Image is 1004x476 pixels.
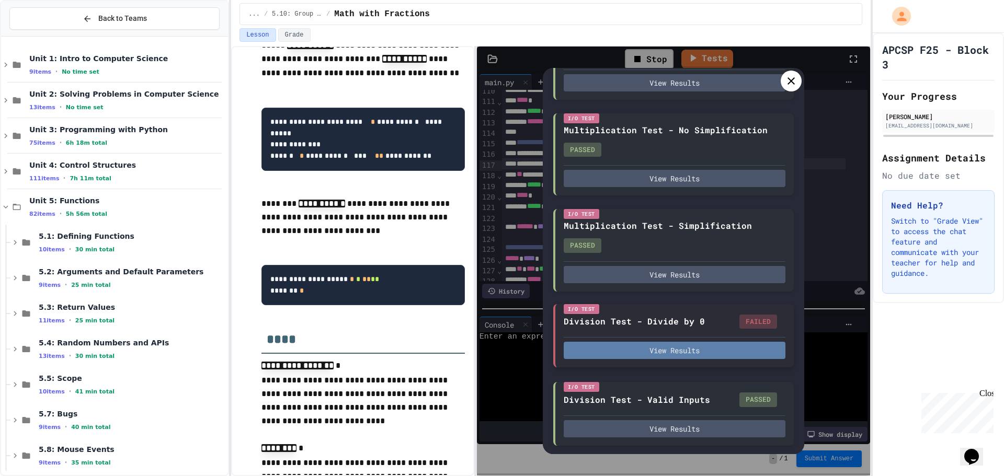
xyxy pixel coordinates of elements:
h3: Need Help? [891,199,986,212]
h1: APCSP F25 - Block 3 [882,42,995,72]
span: 40 min total [71,424,110,431]
span: Math with Fractions [334,8,429,20]
div: I/O Test [564,382,599,392]
span: • [69,316,71,324]
button: View Results [564,420,785,437]
span: 10 items [39,388,65,395]
span: 5.4: Random Numbers and APIs [39,338,226,347]
button: Back to Teams [9,7,220,30]
span: ... [248,10,260,18]
span: 25 min total [75,317,115,324]
span: 30 min total [75,353,115,359]
span: 5h 56m total [66,211,107,217]
div: PASSED [564,238,601,253]
span: 13 items [39,353,65,359]
span: 25 min total [71,282,110,288]
span: 5.3: Return Values [39,303,226,312]
span: Back to Teams [98,13,147,24]
span: • [69,352,71,360]
span: 11 items [39,317,65,324]
div: Division Test - Valid Inputs [564,393,710,406]
span: 5.7: Bugs [39,409,226,419]
span: 5.8: Mouse Events [39,445,226,454]
span: 111 items [29,175,59,182]
div: Chat with us now!Close [4,4,72,66]
iframe: chat widget [917,389,994,433]
span: 30 min total [75,246,115,253]
div: Multiplication Test - No Simplification [564,124,768,136]
div: PASSED [564,143,601,157]
span: 82 items [29,211,55,217]
span: 7h 11m total [70,175,111,182]
div: I/O Test [564,304,599,314]
span: No time set [62,68,99,75]
span: Unit 1: Intro to Computer Science [29,54,226,63]
div: My Account [881,4,914,28]
span: • [63,174,65,182]
span: • [60,138,62,147]
span: • [65,458,67,467]
div: [PERSON_NAME] [885,112,991,121]
span: Unit 3: Programming with Python [29,125,226,134]
span: Unit 5: Functions [29,196,226,205]
span: • [69,245,71,253]
span: No time set [66,104,104,111]
div: Multiplication Test - Simplification [564,219,752,232]
button: View Results [564,342,785,359]
h2: Your Progress [882,89,995,103]
span: 41 min total [75,388,115,395]
span: 35 min total [71,459,110,466]
span: Unit 2: Solving Problems in Computer Science [29,89,226,99]
div: Division Test - Divide by 0 [564,315,705,328]
span: • [55,67,58,76]
span: 5.2: Arguments and Default Parameters [39,267,226,276]
span: 9 items [29,68,51,75]
iframe: chat widget [960,434,994,466]
span: 5.1: Defining Functions [39,231,226,241]
span: • [65,423,67,431]
span: 6h 18m total [66,140,107,146]
button: Lesson [239,28,276,42]
span: 5.5: Scope [39,374,226,383]
div: [EMAIL_ADDRESS][DOMAIN_NAME] [885,122,991,130]
div: No due date set [882,169,995,182]
span: 9 items [39,424,61,431]
span: 75 items [29,140,55,146]
span: 5.10: Group Project - Math with Fractions [272,10,322,18]
span: • [60,210,62,218]
div: PASSED [739,392,777,407]
div: I/O Test [564,209,599,219]
button: Grade [278,28,311,42]
span: / [326,10,330,18]
span: • [65,281,67,289]
p: Switch to "Grade View" to access the chat feature and communicate with your teacher for help and ... [891,216,986,278]
span: 13 items [29,104,55,111]
span: • [69,387,71,396]
button: View Results [564,266,785,283]
button: View Results [564,74,785,91]
div: FAILED [739,315,777,329]
span: • [60,103,62,111]
span: 9 items [39,282,61,288]
h2: Assignment Details [882,150,995,165]
span: Unit 4: Control Structures [29,160,226,170]
div: I/O Test [564,113,599,123]
span: / [264,10,268,18]
button: View Results [564,170,785,187]
span: 9 items [39,459,61,466]
span: 10 items [39,246,65,253]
